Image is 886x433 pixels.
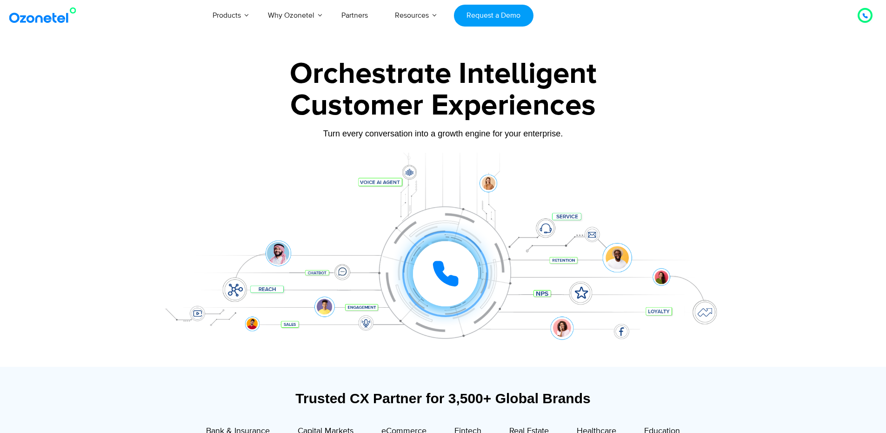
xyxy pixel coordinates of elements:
[153,59,734,89] div: Orchestrate Intelligent
[454,5,533,27] a: Request a Demo
[153,83,734,128] div: Customer Experiences
[157,390,729,406] div: Trusted CX Partner for 3,500+ Global Brands
[153,129,734,139] div: Turn every conversation into a growth engine for your enterprise.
